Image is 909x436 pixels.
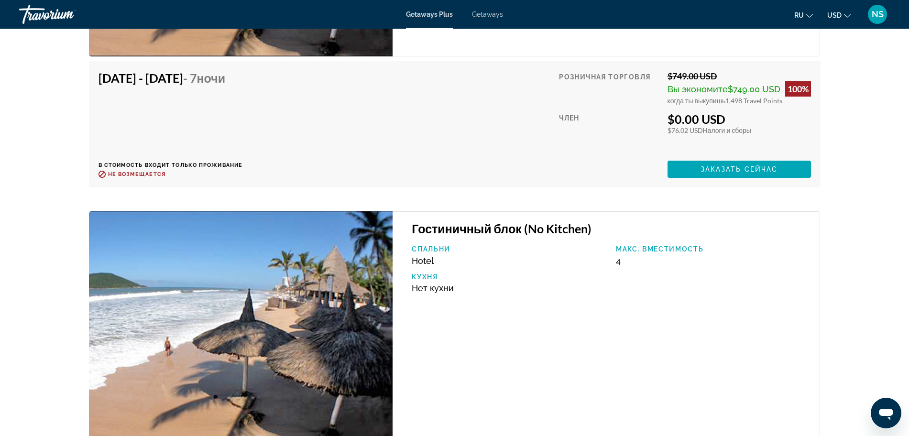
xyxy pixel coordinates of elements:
span: Налоги и сборы [703,126,751,134]
div: Член [559,112,660,153]
span: NS [872,10,884,19]
button: Change currency [827,8,851,22]
span: ru [794,11,804,19]
button: Заказать сейчас [668,161,811,178]
div: $749.00 USD [668,71,811,81]
div: 100% [785,81,811,97]
span: 1,498 Travel Points [725,97,782,105]
span: ночи [197,71,226,85]
span: $749.00 USD [728,84,780,94]
span: когда ты выкупишь [668,97,726,105]
div: $76.02 USD [668,126,811,134]
span: USD [827,11,842,19]
p: Спальни [412,245,606,253]
div: Розничная торговля [559,71,660,105]
a: Getaways Plus [406,11,453,18]
p: Макс. вместимость [616,245,810,253]
span: Не возмещается [108,171,165,177]
button: Change language [794,8,813,22]
span: 4 [616,256,621,266]
span: Вы экономите [668,84,728,94]
span: - 7 [183,71,226,85]
span: Заказать сейчас [701,165,778,173]
a: Travorium [19,2,115,27]
a: Getaways [472,11,503,18]
button: User Menu [865,4,890,24]
p: В стоимость входит только проживание [99,162,243,168]
span: Нет кухни [412,283,454,293]
p: Кухня [412,273,606,281]
h4: [DATE] - [DATE] [99,71,236,85]
iframe: Button to launch messaging window [871,398,901,428]
span: Hotel [412,256,434,266]
div: $0.00 USD [668,112,811,126]
h3: Гостиничный блок (No Kitchen) [412,221,810,236]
